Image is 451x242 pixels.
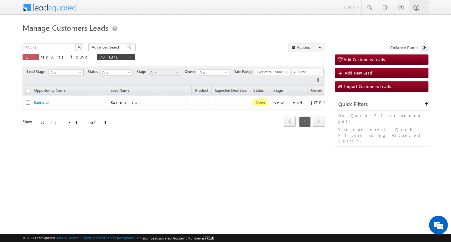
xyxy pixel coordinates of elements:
[253,99,267,106] span: Open
[221,70,229,76] a: Show All Items
[23,23,108,33] span: Manage Customers Leads
[92,236,117,240] a: Terms of Service
[34,100,52,105] a: Banna Jat -
[27,69,48,75] span: Lead Stage
[92,44,122,50] span: Advanced Search
[57,236,66,240] a: About
[78,45,81,49] img: Search
[313,117,324,127] a: next
[273,100,305,106] div: New Lead
[39,119,55,126] a: 25
[118,236,142,240] a: Acceptable Use
[292,69,322,75] span: All Time
[288,44,324,51] button: Actions
[49,70,81,75] span: Any
[273,88,283,93] span: Stage
[215,88,246,93] span: Expected Deal Size
[335,98,429,111] div: Quick Filters
[67,236,91,240] a: Contact Support
[313,116,324,127] span: next
[148,69,180,75] a: Any
[40,54,90,59] span: results found
[100,54,126,59] span: 706371
[212,87,250,95] a: Expected Deal Size
[311,100,352,106] div: [PERSON_NAME]
[195,88,208,93] span: Product
[101,70,131,75] span: Any
[39,120,56,125] span: 25
[198,69,230,75] input: Type to Search
[34,88,65,93] span: Opportunity Name
[344,57,385,62] span: Add Customers Leads
[270,87,286,95] a: Stage
[233,69,255,75] span: Date Range
[149,70,179,75] span: Any
[284,116,296,127] span: prev
[111,100,141,105] span: Banna Jat
[390,45,417,50] span: Collapse Panel
[338,113,426,124] p: No Quick Filter added yet!
[344,84,391,89] span: Import Customers Leads
[143,236,214,240] span: Your Leadsquared Account Number is
[250,87,267,95] a: Status
[101,69,132,75] a: Any
[184,69,198,75] span: Owner
[49,69,84,75] a: Any
[88,69,101,75] span: Status
[338,127,426,144] p: You can create Quick Filters using Advanced Search.
[255,69,288,75] span: Expected Closure Date
[26,54,36,59] span: 1
[137,69,148,75] span: Stage
[345,70,372,75] span: Add New Lead
[23,119,34,125] div: Show
[292,69,324,75] a: All Time
[205,236,214,240] span: 77516
[299,116,311,127] span: 1
[23,235,214,241] span: © 2025 LeadSquared | | | | |
[54,119,114,126] div: 1 - 1 of 1
[107,87,132,95] span: Lead Name
[26,89,30,93] input: Check all records
[311,88,322,93] span: Owner
[31,87,69,95] a: Opportunity Name
[255,69,290,75] a: Expected Closure Date
[284,117,296,127] a: prev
